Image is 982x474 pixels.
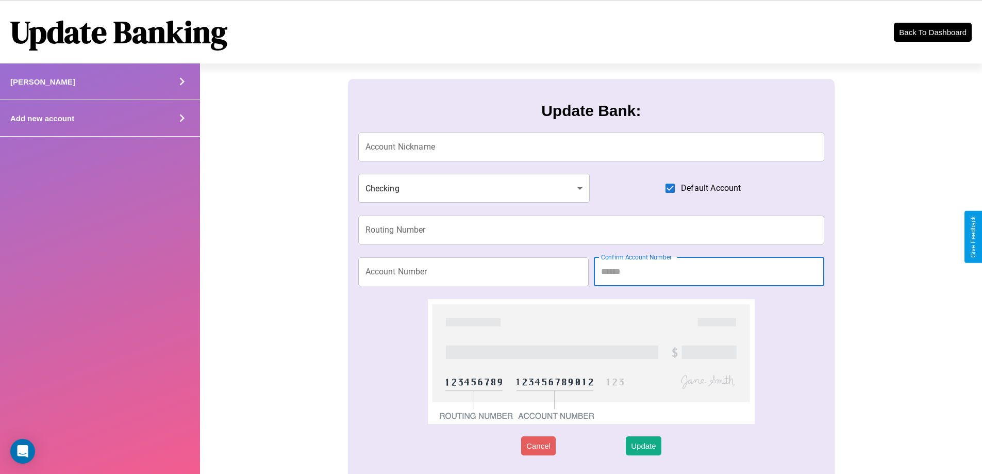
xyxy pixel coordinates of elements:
[358,174,590,203] div: Checking
[10,77,75,86] h4: [PERSON_NAME]
[10,11,227,53] h1: Update Banking
[428,299,754,424] img: check
[681,182,741,194] span: Default Account
[521,436,556,455] button: Cancel
[10,439,35,464] div: Open Intercom Messenger
[541,102,641,120] h3: Update Bank:
[601,253,672,261] label: Confirm Account Number
[970,216,977,258] div: Give Feedback
[626,436,661,455] button: Update
[10,114,74,123] h4: Add new account
[894,23,972,42] button: Back To Dashboard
